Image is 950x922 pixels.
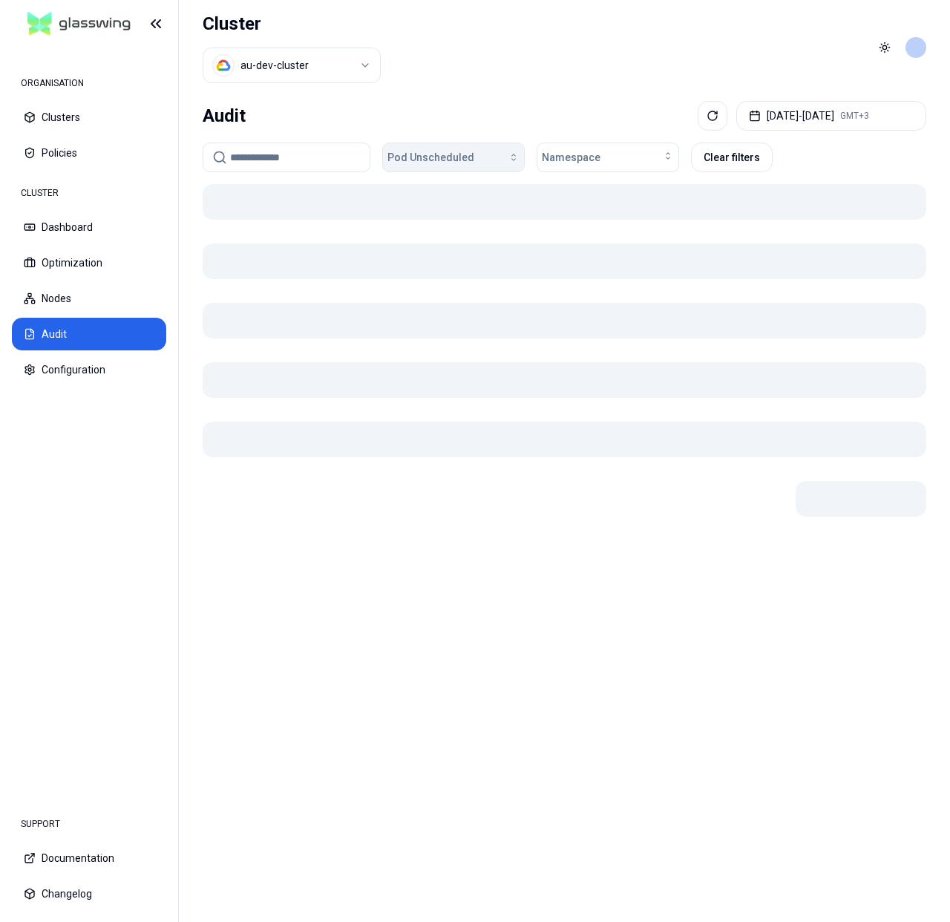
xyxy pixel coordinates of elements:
[12,68,166,98] div: ORGANISATION
[12,877,166,910] button: Changelog
[203,12,381,36] h1: Cluster
[12,842,166,874] button: Documentation
[12,178,166,208] div: CLUSTER
[542,150,600,165] span: Namespace
[840,110,869,122] span: GMT+3
[736,101,926,131] button: [DATE]-[DATE]GMT+3
[691,143,773,172] button: Clear filters
[12,809,166,839] div: SUPPORT
[203,48,381,83] button: Select a value
[12,318,166,350] button: Audit
[240,58,309,73] div: au-dev-cluster
[12,101,166,134] button: Clusters
[387,150,474,165] span: Pod Unscheduled
[12,282,166,315] button: Nodes
[203,101,246,131] div: Audit
[12,137,166,169] button: Policies
[12,246,166,279] button: Optimization
[537,143,679,172] button: Namespace
[382,143,525,172] button: Pod Unscheduled
[12,353,166,386] button: Configuration
[22,7,137,42] img: GlassWing
[12,211,166,243] button: Dashboard
[216,58,231,73] img: gcp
